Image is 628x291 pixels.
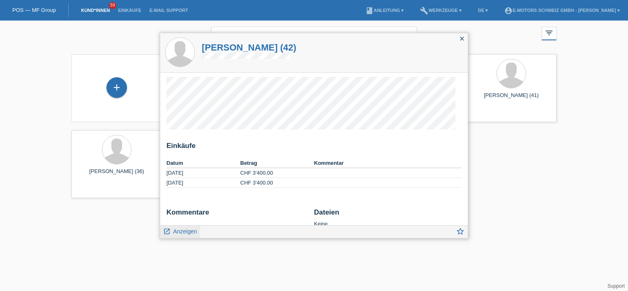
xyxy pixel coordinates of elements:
input: Suche... [211,27,417,46]
h2: Dateien [314,208,462,221]
i: star_border [456,227,465,236]
a: Kund*innen [77,8,114,13]
a: star_border [456,228,465,238]
a: launch Anzeigen [163,226,197,236]
i: book [365,7,374,15]
div: Keine [314,208,462,227]
div: [PERSON_NAME] (41) [473,92,550,105]
a: E-Mail Support [145,8,192,13]
h2: Einkäufe [166,142,462,154]
a: POS — MF Group [12,7,56,13]
a: [PERSON_NAME] (42) [202,42,296,53]
a: buildWerkzeuge ▾ [416,8,466,13]
i: launch [163,228,171,235]
h2: Kommentare [166,208,308,221]
a: account_circleE-Motors Schweiz GmbH - [PERSON_NAME] ▾ [500,8,624,13]
div: Kund*in hinzufügen [107,81,127,95]
th: Datum [166,158,240,168]
th: Kommentar [314,158,462,168]
td: [DATE] [166,168,240,178]
td: CHF 3'400.00 [240,168,314,178]
td: [DATE] [166,178,240,188]
span: Anzeigen [173,228,197,235]
i: filter_list [545,28,554,37]
a: Support [607,283,625,289]
span: 59 [109,2,116,9]
th: Betrag [240,158,314,168]
i: account_circle [504,7,513,15]
td: CHF 3'400.00 [240,178,314,188]
i: close [403,31,413,41]
a: Einkäufe [114,8,145,13]
i: close [459,35,465,42]
a: DE ▾ [474,8,492,13]
i: build [420,7,428,15]
div: [PERSON_NAME] (36) [78,168,155,181]
a: bookAnleitung ▾ [361,8,408,13]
